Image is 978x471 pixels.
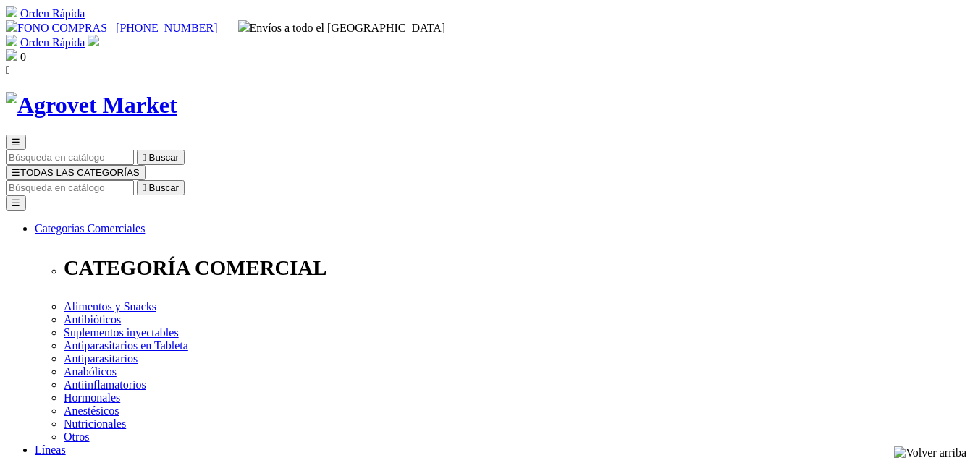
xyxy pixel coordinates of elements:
[6,150,134,165] input: Buscar
[64,378,146,391] a: Antiinflamatorios
[6,92,177,119] img: Agrovet Market
[64,430,90,443] a: Otros
[6,49,17,61] img: shopping-bag.svg
[6,165,146,180] button: ☰TODAS LAS CATEGORÍAS
[35,222,145,234] a: Categorías Comerciales
[6,135,26,150] button: ☰
[64,339,188,352] a: Antiparasitarios en Tableta
[6,20,17,32] img: phone.svg
[12,167,20,178] span: ☰
[12,137,20,148] span: ☰
[64,313,121,326] a: Antibióticos
[20,36,85,48] a: Orden Rápida
[137,150,185,165] button:  Buscar
[6,35,17,46] img: shopping-cart.svg
[894,446,966,459] img: Volver arriba
[143,152,146,163] i: 
[35,444,66,456] a: Líneas
[238,20,250,32] img: delivery-truck.svg
[88,35,99,46] img: user.svg
[64,365,117,378] a: Anabólicos
[137,180,185,195] button:  Buscar
[20,51,26,63] span: 0
[6,22,107,34] a: FONO COMPRAS
[6,64,10,76] i: 
[64,352,138,365] a: Antiparasitarios
[238,22,446,34] span: Envíos a todo el [GEOGRAPHIC_DATA]
[116,22,217,34] a: [PHONE_NUMBER]
[20,7,85,20] a: Orden Rápida
[6,180,134,195] input: Buscar
[149,152,179,163] span: Buscar
[64,404,119,417] a: Anestésicos
[149,182,179,193] span: Buscar
[64,326,179,339] a: Suplementos inyectables
[6,195,26,211] button: ☰
[88,36,99,48] a: Acceda a su cuenta de cliente
[64,300,156,313] a: Alimentos y Snacks
[6,6,17,17] img: shopping-cart.svg
[143,182,146,193] i: 
[64,417,126,430] a: Nutricionales
[64,391,120,404] a: Hormonales
[64,256,972,280] p: CATEGORÍA COMERCIAL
